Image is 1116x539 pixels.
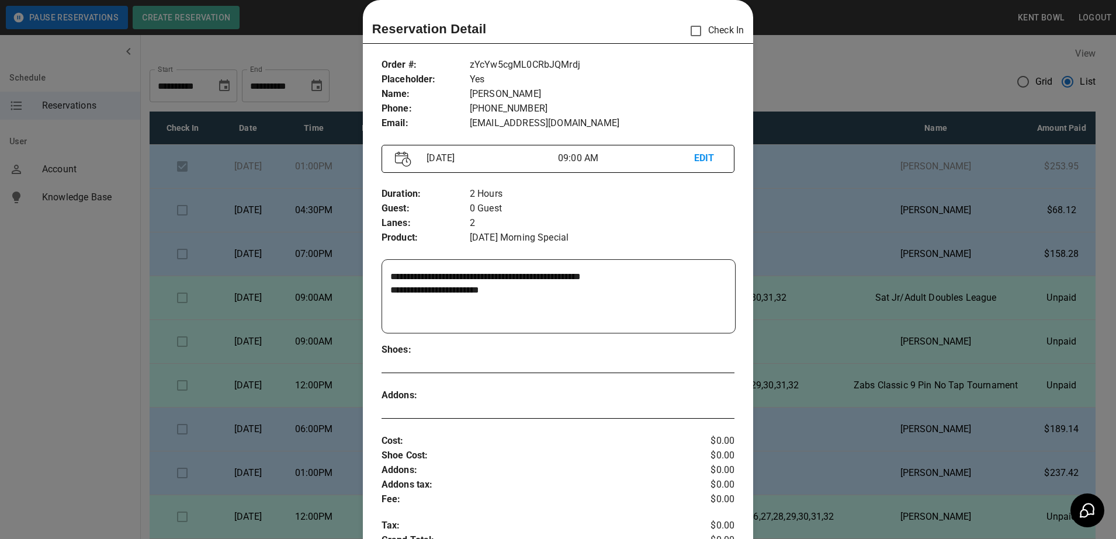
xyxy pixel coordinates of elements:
p: Addons : [382,388,470,403]
p: Product : [382,231,470,245]
p: Guest : [382,201,470,216]
p: Email : [382,116,470,131]
p: $0.00 [676,434,735,448]
p: Shoes : [382,343,470,357]
p: Lanes : [382,216,470,231]
p: $0.00 [676,448,735,463]
p: $0.00 [676,492,735,507]
p: Phone : [382,102,470,116]
p: EDIT [694,151,722,166]
p: 09:00 AM [558,151,694,165]
p: Cost : [382,434,676,448]
img: Vector [395,151,411,167]
p: Tax : [382,519,676,533]
p: 2 Hours [470,187,734,201]
p: $0.00 [676,478,735,492]
p: Yes [470,72,734,87]
p: $0.00 [676,463,735,478]
p: Check In [684,19,744,43]
p: $0.00 [676,519,735,533]
p: Addons tax : [382,478,676,492]
p: Addons : [382,463,676,478]
p: [PERSON_NAME] [470,87,734,102]
p: Fee : [382,492,676,507]
p: [DATE] [422,151,558,165]
p: 2 [470,216,734,231]
p: Shoe Cost : [382,448,676,463]
p: Reservation Detail [372,19,487,39]
p: [EMAIL_ADDRESS][DOMAIN_NAME] [470,116,734,131]
p: [DATE] Morning Special [470,231,734,245]
p: Placeholder : [382,72,470,87]
p: Duration : [382,187,470,201]
p: [PHONE_NUMBER] [470,102,734,116]
p: zYcYw5cgML0CRbJQMrdj [470,58,734,72]
p: 0 Guest [470,201,734,216]
p: Order # : [382,58,470,72]
p: Name : [382,87,470,102]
